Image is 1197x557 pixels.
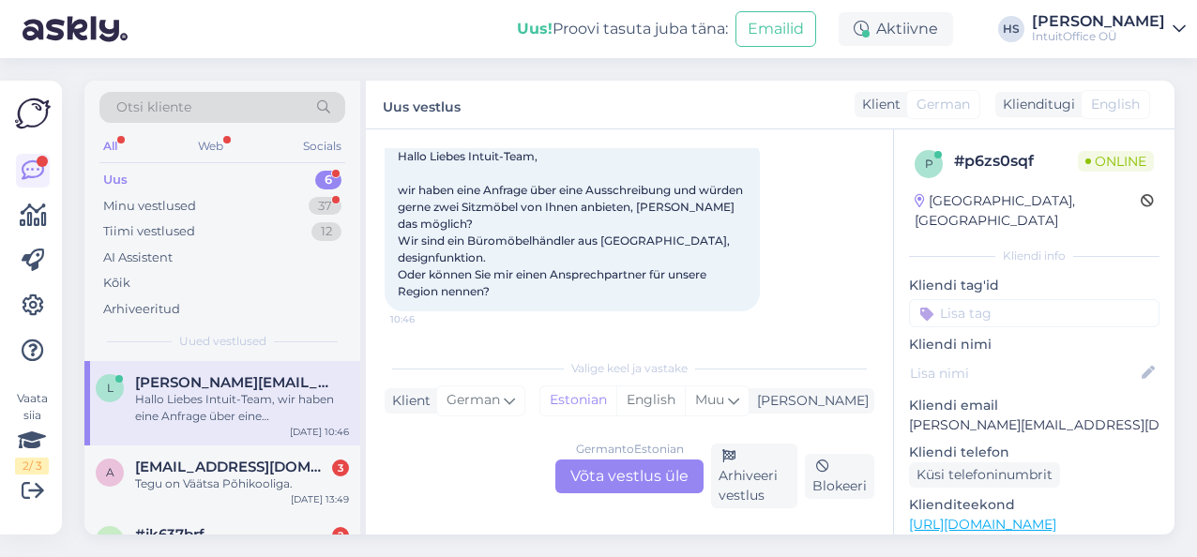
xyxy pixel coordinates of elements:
span: 10:46 [390,312,461,326]
div: 37 [309,197,341,216]
div: Tiimi vestlused [103,222,195,241]
a: [URL][DOMAIN_NAME] [909,516,1056,533]
div: English [616,386,685,414]
p: Klienditeekond [909,495,1159,515]
div: Socials [299,134,345,158]
div: Hallo Liebes Intuit-Team, wir haben eine Anfrage über eine Ausschreibung und würden gerne zwei Si... [135,391,349,425]
span: Muu [695,391,724,408]
div: Võta vestlus üle [555,459,704,493]
p: Kliendi nimi [909,335,1159,354]
div: Kõik [103,274,130,293]
span: Online [1078,151,1154,172]
button: Emailid [735,11,816,47]
span: German [917,95,970,114]
div: # p6zs0sqf [954,150,1078,173]
div: Web [194,134,227,158]
a: [PERSON_NAME]IntuitOffice OÜ [1032,14,1186,44]
div: Küsi telefoninumbrit [909,462,1060,488]
div: 3 [332,459,349,476]
p: Kliendi tag'id [909,276,1159,295]
div: AI Assistent [103,248,173,267]
div: [DATE] 10:46 [290,425,349,439]
span: English [1091,95,1140,114]
div: [GEOGRAPHIC_DATA], [GEOGRAPHIC_DATA] [915,191,1141,231]
div: Blokeeri [805,454,874,499]
p: Kliendi telefon [909,443,1159,462]
span: p [925,157,933,171]
div: Klient [855,95,901,114]
img: Askly Logo [15,96,51,131]
input: Lisa nimi [910,363,1138,384]
span: lena.floetotto@designfunktion.de [135,374,330,391]
p: [PERSON_NAME][EMAIL_ADDRESS][DOMAIN_NAME] [909,415,1159,435]
div: Tegu on Väätsa Põhikooliga. [135,475,349,492]
div: HS [998,16,1024,42]
span: #jk637brf [135,526,205,543]
span: a [106,465,114,479]
span: Hallo Liebes Intuit-Team, wir haben eine Anfrage über eine Ausschreibung und würden gerne zwei Si... [398,149,746,298]
div: Vaata siia [15,390,49,474]
div: Klienditugi [995,95,1075,114]
span: j [107,533,113,547]
div: 6 [315,171,341,189]
div: Proovi tasuta juba täna: [517,18,728,40]
div: German to Estonian [576,441,684,458]
div: 2 [332,527,349,544]
span: Otsi kliente [116,98,191,117]
label: Uus vestlus [383,92,461,117]
span: Uued vestlused [179,333,266,350]
span: l [107,381,114,395]
div: Aktiivne [839,12,953,46]
input: Lisa tag [909,299,1159,327]
div: Uus [103,171,128,189]
div: [PERSON_NAME] [750,391,869,411]
div: Arhiveeritud [103,300,180,319]
div: Minu vestlused [103,197,196,216]
div: [PERSON_NAME] [1032,14,1165,29]
div: Estonian [540,386,616,414]
span: German [447,390,500,411]
div: IntuitOffice OÜ [1032,29,1165,44]
div: All [99,134,121,158]
div: Kliendi info [909,248,1159,264]
p: Kliendi email [909,396,1159,415]
div: Arhiveeri vestlus [711,444,797,508]
span: anneli.mand@vaatsapk.ee [135,459,330,475]
div: 12 [311,222,341,241]
b: Uus! [517,20,553,38]
div: 2 / 3 [15,458,49,474]
div: Klient [385,391,431,411]
div: [DATE] 13:49 [291,492,349,506]
div: Valige keel ja vastake [385,360,874,377]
